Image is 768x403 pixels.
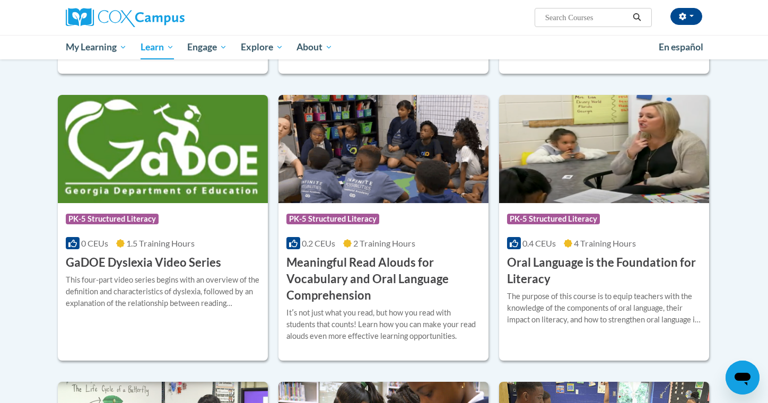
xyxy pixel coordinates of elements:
[141,41,174,54] span: Learn
[66,274,260,309] div: This four-part video series begins with an overview of the definition and characteristics of dysl...
[286,214,379,224] span: PK-5 Structured Literacy
[507,255,701,287] h3: Oral Language is the Foundation for Literacy
[278,95,488,203] img: Course Logo
[58,95,268,361] a: Course LogoPK-5 Structured Literacy0 CEUs1.5 Training Hours GaDOE Dyslexia Video SeriesThis four-...
[629,11,645,24] button: Search
[290,35,340,59] a: About
[66,8,267,27] a: Cox Campus
[670,8,702,25] button: Account Settings
[522,238,556,248] span: 0.4 CEUs
[726,361,760,395] iframe: Button to launch messaging window
[286,255,481,303] h3: Meaningful Read Alouds for Vocabulary and Oral Language Comprehension
[302,238,335,248] span: 0.2 CEUs
[126,238,195,248] span: 1.5 Training Hours
[66,214,159,224] span: PK-5 Structured Literacy
[180,35,234,59] a: Engage
[50,35,718,59] div: Main menu
[544,11,629,24] input: Search Courses
[81,238,108,248] span: 0 CEUs
[499,95,709,361] a: Course LogoPK-5 Structured Literacy0.4 CEUs4 Training Hours Oral Language is the Foundation for L...
[659,41,703,52] span: En español
[353,238,415,248] span: 2 Training Hours
[234,35,290,59] a: Explore
[66,41,127,54] span: My Learning
[574,238,636,248] span: 4 Training Hours
[296,41,333,54] span: About
[134,35,181,59] a: Learn
[507,214,600,224] span: PK-5 Structured Literacy
[241,41,283,54] span: Explore
[59,35,134,59] a: My Learning
[187,41,227,54] span: Engage
[278,95,488,361] a: Course LogoPK-5 Structured Literacy0.2 CEUs2 Training Hours Meaningful Read Alouds for Vocabulary...
[507,291,701,326] div: The purpose of this course is to equip teachers with the knowledge of the components of oral lang...
[66,8,185,27] img: Cox Campus
[66,255,221,271] h3: GaDOE Dyslexia Video Series
[58,95,268,203] img: Course Logo
[652,36,710,58] a: En español
[499,95,709,203] img: Course Logo
[286,307,481,342] div: Itʹs not just what you read, but how you read with students that counts! Learn how you can make y...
